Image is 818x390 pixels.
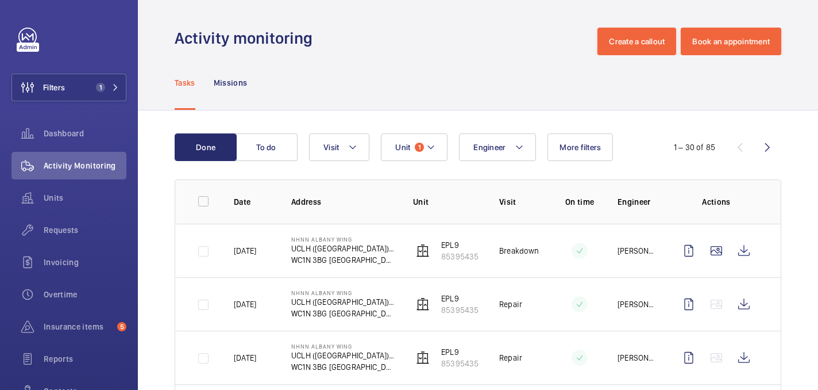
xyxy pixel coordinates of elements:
p: 85395435 [441,358,479,369]
span: Visit [323,143,339,152]
p: NHNN Albany Wing [291,236,395,243]
p: Breakdown [499,245,539,257]
p: NHNN Albany Wing [291,289,395,296]
span: 1 [415,143,424,152]
span: Unit [395,143,410,152]
span: Reports [44,353,126,365]
p: Address [291,196,395,208]
p: EPL9 [441,239,479,251]
p: [DATE] [234,352,256,364]
span: More filters [560,143,601,152]
p: 85395435 [441,251,479,262]
div: 1 – 30 of 85 [674,142,715,153]
p: WC1N 3BG [GEOGRAPHIC_DATA] [291,254,395,266]
button: To do [236,133,298,161]
p: NHNN Albany Wing [291,343,395,350]
button: Visit [309,133,369,161]
p: Visit [499,196,542,208]
p: Repair [499,352,522,364]
p: EPL9 [441,346,479,358]
span: Activity Monitoring [44,160,126,171]
span: Filters [43,82,65,93]
span: 1 [96,83,105,92]
p: Date [234,196,273,208]
p: EPL9 [441,293,479,304]
p: Actions [675,196,758,208]
button: Done [175,133,237,161]
p: WC1N 3BG [GEOGRAPHIC_DATA] [291,308,395,319]
p: Repair [499,299,522,310]
h1: Activity monitoring [175,28,319,49]
p: UCLH ([GEOGRAPHIC_DATA]), [GEOGRAPHIC_DATA], [291,243,395,254]
span: 5 [117,322,126,331]
p: UCLH ([GEOGRAPHIC_DATA]), [GEOGRAPHIC_DATA], [291,350,395,361]
p: Missions [214,77,248,89]
p: WC1N 3BG [GEOGRAPHIC_DATA] [291,361,395,373]
p: Engineer [618,196,657,208]
p: [PERSON_NAME] [618,352,657,364]
button: Create a callout [597,28,676,55]
p: Unit [413,196,481,208]
img: elevator.svg [416,297,430,311]
span: Requests [44,224,126,236]
p: [PERSON_NAME] [618,245,657,257]
span: Insurance items [44,321,113,332]
span: Engineer [473,143,506,152]
p: On time [560,196,599,208]
span: Dashboard [44,128,126,139]
span: Units [44,192,126,204]
span: Overtime [44,289,126,300]
span: Invoicing [44,257,126,268]
p: [DATE] [234,299,256,310]
p: [PERSON_NAME] [618,299,657,310]
p: Tasks [175,77,195,89]
button: Filters1 [11,74,126,101]
img: elevator.svg [416,351,430,365]
img: elevator.svg [416,244,430,258]
button: Unit1 [381,133,447,161]
p: [DATE] [234,245,256,257]
button: Engineer [459,133,536,161]
p: UCLH ([GEOGRAPHIC_DATA]), [GEOGRAPHIC_DATA], [291,296,395,308]
button: Book an appointment [681,28,781,55]
button: More filters [547,133,613,161]
p: 85395435 [441,304,479,316]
